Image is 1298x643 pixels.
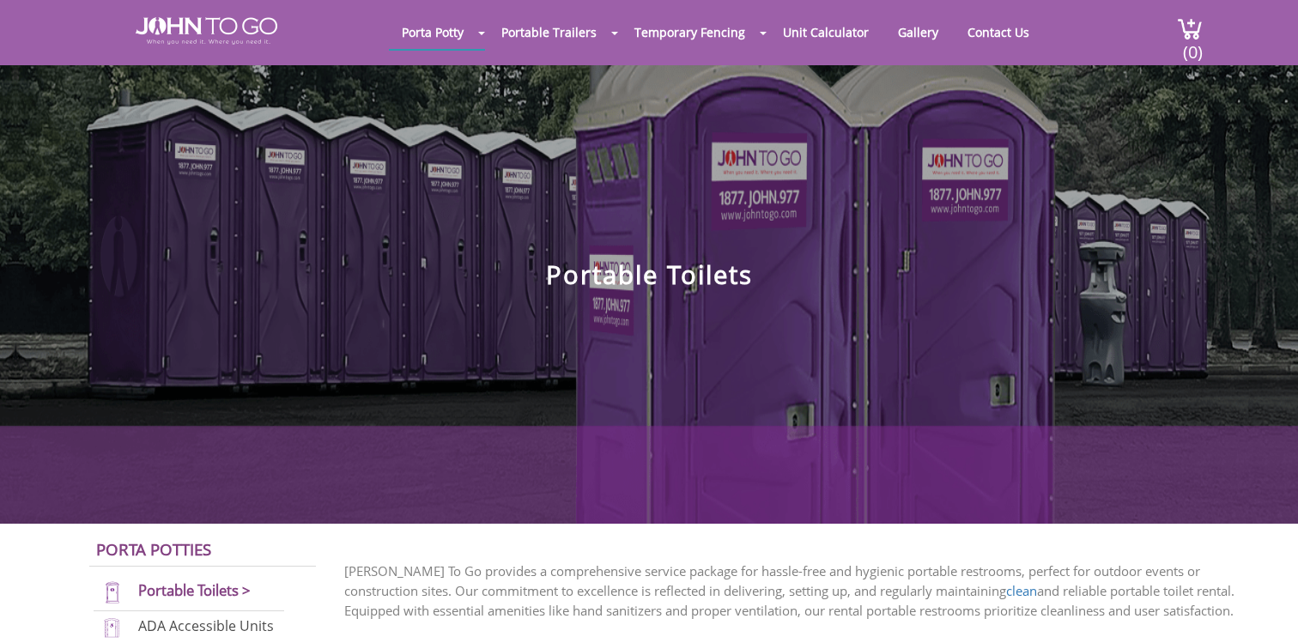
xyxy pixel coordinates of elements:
img: portable-toilets-new.png [94,581,130,604]
a: Contact Us [955,15,1042,49]
a: Temporary Fencing [622,15,758,49]
a: Porta Potty [389,15,476,49]
a: Portable Toilets > [138,580,251,600]
a: Portable Trailers [488,15,610,49]
a: Unit Calculator [770,15,882,49]
p: [PERSON_NAME] To Go provides a comprehensive service package for hassle-free and hygienic portabl... [344,561,1273,621]
a: clean [1006,582,1037,599]
a: Porta Potties [96,538,211,560]
a: Gallery [885,15,951,49]
button: Live Chat [1229,574,1298,643]
img: JOHN to go [136,17,277,45]
img: cart a [1177,17,1203,40]
span: (0) [1182,27,1203,64]
img: ADA-units-new.png [94,616,130,640]
a: ADA Accessible Units [138,616,274,635]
